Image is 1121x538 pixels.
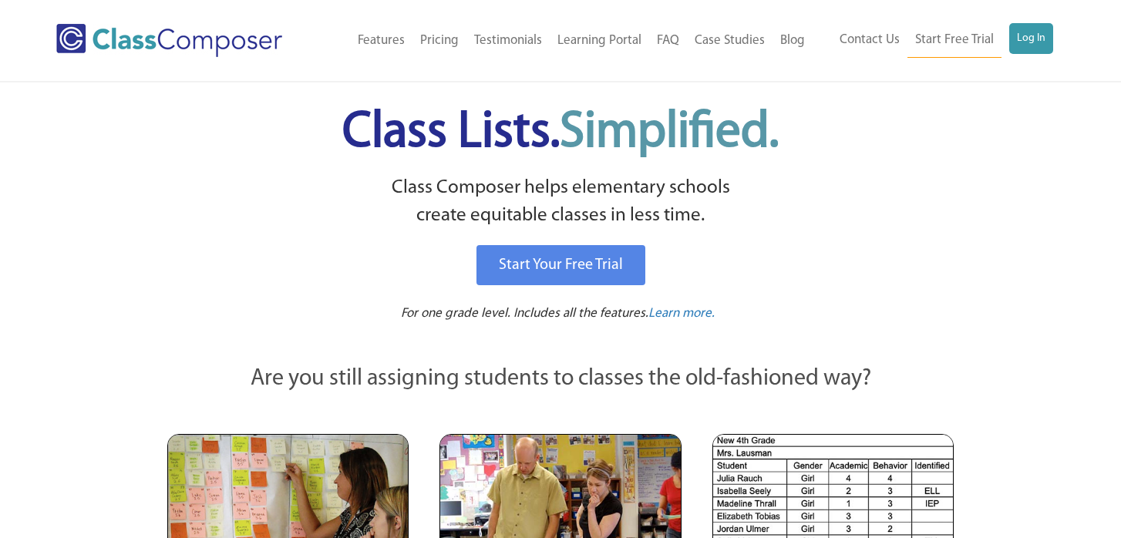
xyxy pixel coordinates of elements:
a: Blog [773,24,813,58]
p: Class Composer helps elementary schools create equitable classes in less time. [165,174,956,230]
a: Pricing [412,24,466,58]
a: Start Your Free Trial [476,245,645,285]
a: Learn more. [648,304,715,324]
a: Contact Us [832,23,907,57]
span: Start Your Free Trial [499,257,623,273]
span: Learn more. [648,307,715,320]
span: Simplified. [560,108,779,158]
a: Learning Portal [550,24,649,58]
span: Class Lists. [342,108,779,158]
a: Testimonials [466,24,550,58]
nav: Header Menu [320,24,813,58]
a: Features [350,24,412,58]
a: Case Studies [687,24,773,58]
span: For one grade level. Includes all the features. [401,307,648,320]
a: Start Free Trial [907,23,1001,58]
img: Class Composer [56,24,282,57]
a: FAQ [649,24,687,58]
p: Are you still assigning students to classes the old-fashioned way? [167,362,954,396]
a: Log In [1009,23,1053,54]
nav: Header Menu [813,23,1053,58]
